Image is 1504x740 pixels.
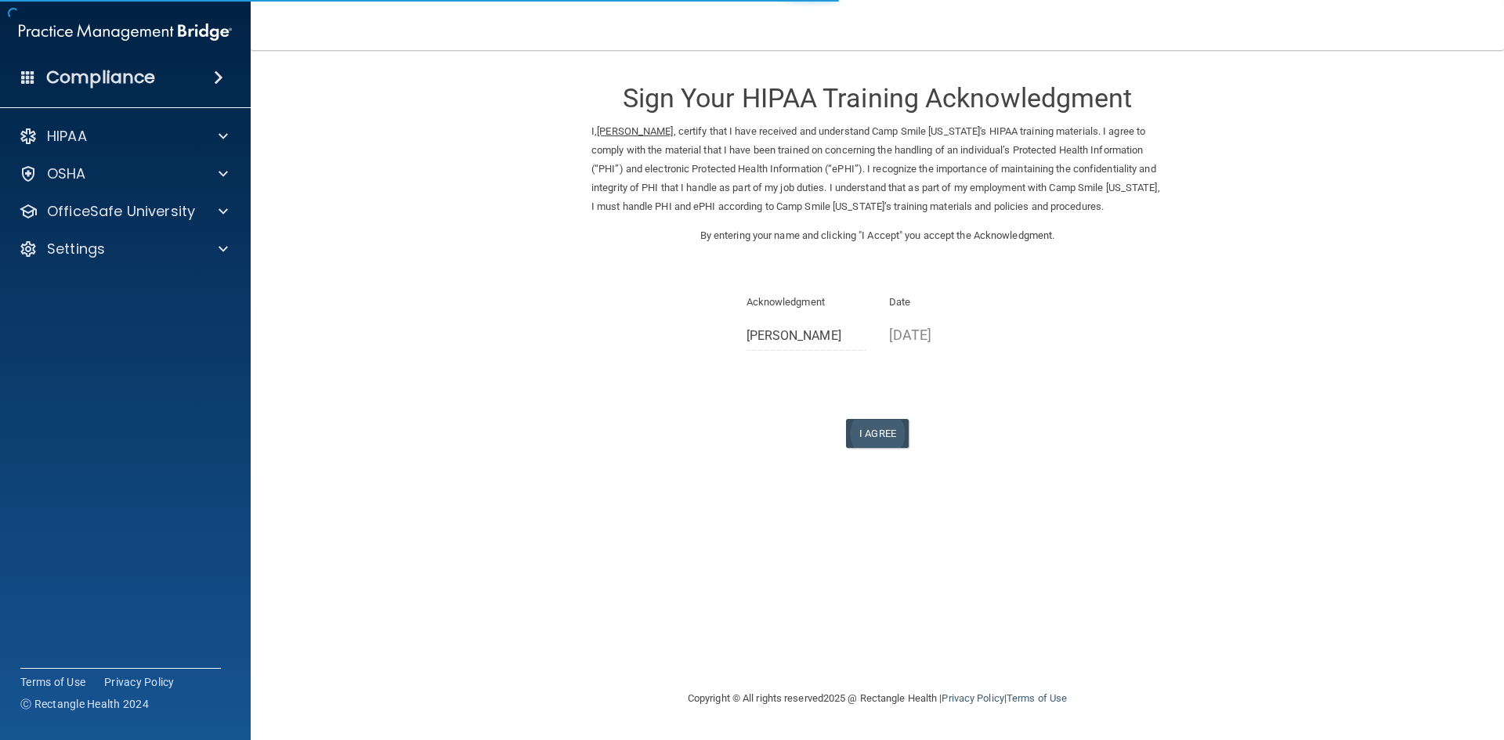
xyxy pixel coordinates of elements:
a: Settings [19,240,228,258]
h4: Compliance [46,67,155,88]
a: OfficeSafe University [19,202,228,221]
p: Settings [47,240,105,258]
a: Terms of Use [20,674,85,690]
ins: [PERSON_NAME] [597,125,673,137]
input: Full Name [747,322,866,351]
img: PMB logo [19,16,232,48]
a: HIPAA [19,127,228,146]
p: [DATE] [889,322,1009,348]
p: OSHA [47,164,86,183]
p: I, , certify that I have received and understand Camp Smile [US_STATE]'s HIPAA training materials... [591,122,1163,216]
p: By entering your name and clicking "I Accept" you accept the Acknowledgment. [591,226,1163,245]
h3: Sign Your HIPAA Training Acknowledgment [591,84,1163,113]
a: Privacy Policy [942,692,1003,704]
p: Acknowledgment [747,293,866,312]
p: HIPAA [47,127,87,146]
a: Terms of Use [1007,692,1067,704]
div: Copyright © All rights reserved 2025 @ Rectangle Health | | [591,673,1163,724]
p: Date [889,293,1009,312]
a: Privacy Policy [104,674,175,690]
span: Ⓒ Rectangle Health 2024 [20,696,149,712]
button: I Agree [846,419,909,448]
p: OfficeSafe University [47,202,195,221]
a: OSHA [19,164,228,183]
